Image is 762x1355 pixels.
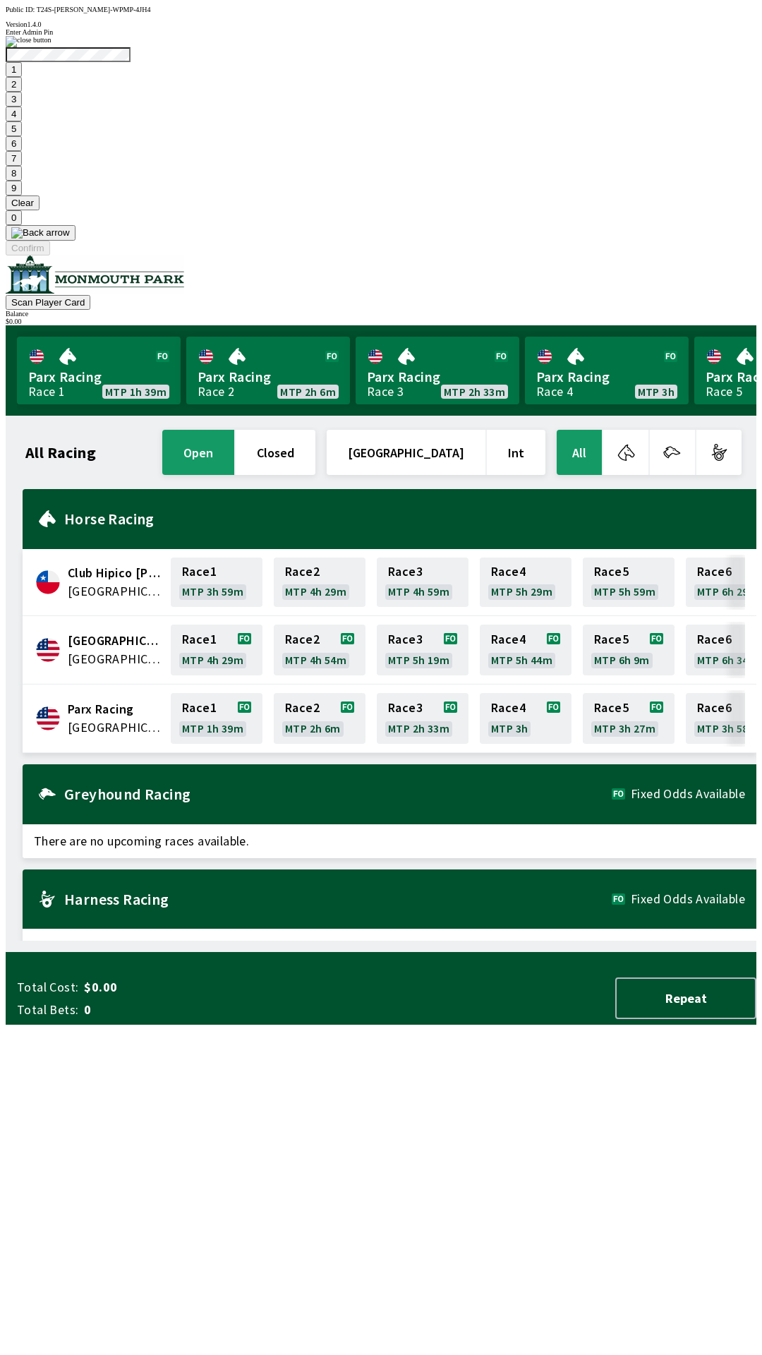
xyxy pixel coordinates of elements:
span: MTP 3h 58m [697,723,758,734]
span: MTP 4h 59m [388,586,449,597]
button: 6 [6,136,22,151]
span: Race 6 [697,566,732,577]
a: Parx RacingRace 2MTP 2h 6m [186,337,350,404]
span: MTP 6h 34m [697,654,758,666]
span: Fixed Odds Available [631,893,745,905]
span: Parx Racing [28,368,169,386]
span: MTP 5h 44m [491,654,552,666]
button: 8 [6,166,22,181]
h2: Harness Racing [64,893,612,905]
h2: Horse Racing [64,513,745,524]
a: Race1MTP 3h 59m [171,558,262,607]
span: MTP 3h 59m [182,586,243,597]
span: Race 1 [182,566,217,577]
button: Confirm [6,241,50,255]
img: venue logo [6,255,184,294]
span: MTP 6h 29m [697,586,758,597]
span: Race 2 [285,702,320,713]
a: Race1MTP 4h 29m [171,625,262,675]
span: Race 1 [182,634,217,645]
span: Total Cost: [17,979,78,996]
a: Parx RacingRace 1MTP 1h 39m [17,337,181,404]
span: MTP 2h 6m [280,386,336,397]
a: Parx RacingRace 3MTP 2h 33m [356,337,519,404]
span: MTP 3h [638,386,675,397]
div: Race 1 [28,386,65,397]
span: MTP 3h 27m [594,723,655,734]
img: close button [6,36,52,47]
span: Race 4 [491,702,526,713]
span: MTP 2h 33m [388,723,449,734]
span: Chile [68,582,162,601]
span: Race 1 [182,702,217,713]
span: MTP 3h [491,723,528,734]
span: Race 5 [594,566,629,577]
div: Enter Admin Pin [6,28,756,36]
span: Race 4 [491,566,526,577]
span: 0 [84,1001,306,1018]
span: MTP 4h 29m [285,586,346,597]
span: MTP 1h 39m [105,386,167,397]
img: Back arrow [11,227,70,239]
button: 9 [6,181,22,195]
a: Race3MTP 4h 59m [377,558,468,607]
span: MTP 5h 19m [388,654,449,666]
span: Race 4 [491,634,526,645]
span: Race 3 [388,566,423,577]
span: MTP 6h 9m [594,654,650,666]
span: MTP 4h 54m [285,654,346,666]
button: closed [236,430,315,475]
a: Race2MTP 4h 54m [274,625,365,675]
h2: Greyhound Racing [64,788,612,800]
button: open [162,430,234,475]
span: There are no upcoming races available. [23,929,756,963]
span: MTP 2h 6m [285,723,341,734]
div: Version 1.4.0 [6,20,756,28]
span: MTP 4h 29m [182,654,243,666]
span: Race 6 [697,634,732,645]
div: $ 0.00 [6,318,756,325]
span: Fairmount Park [68,632,162,650]
span: MTP 5h 59m [594,586,655,597]
span: United States [68,718,162,737]
a: Race5MTP 6h 9m [583,625,675,675]
button: 7 [6,151,22,166]
a: Race4MTP 5h 44m [480,625,571,675]
a: Race4MTP 3h [480,693,571,744]
div: Race 2 [198,386,234,397]
span: There are no upcoming races available. [23,824,756,858]
span: Parx Racing [68,700,162,718]
button: 3 [6,92,22,107]
button: Clear [6,195,40,210]
span: Race 5 [594,702,629,713]
span: Race 2 [285,634,320,645]
h1: All Racing [25,447,96,458]
button: 5 [6,121,22,136]
button: 4 [6,107,22,121]
a: Race2MTP 2h 6m [274,693,365,744]
a: Race3MTP 2h 33m [377,693,468,744]
span: $0.00 [84,979,306,996]
span: Fixed Odds Available [631,788,745,800]
span: Total Bets: [17,1001,78,1018]
span: Repeat [628,990,744,1006]
button: Repeat [615,977,756,1019]
a: Race5MTP 5h 59m [583,558,675,607]
span: United States [68,650,162,668]
button: [GEOGRAPHIC_DATA] [327,430,485,475]
span: Race 2 [285,566,320,577]
span: MTP 5h 29m [491,586,552,597]
div: Race 5 [706,386,742,397]
a: Race1MTP 1h 39m [171,693,262,744]
span: Race 3 [388,634,423,645]
span: Parx Racing [198,368,339,386]
button: 2 [6,77,22,92]
span: Parx Racing [536,368,677,386]
span: Race 6 [697,702,732,713]
div: Race 4 [536,386,573,397]
button: 1 [6,62,22,77]
span: MTP 1h 39m [182,723,243,734]
button: All [557,430,602,475]
span: Club Hipico Concepcion [68,564,162,582]
a: Race3MTP 5h 19m [377,625,468,675]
